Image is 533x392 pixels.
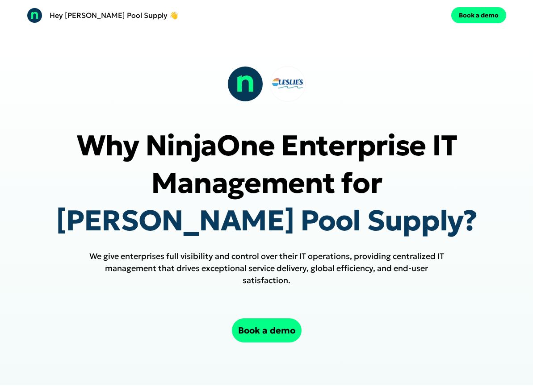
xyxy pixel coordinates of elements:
button: Book a demo [232,318,302,342]
button: Book a demo [451,7,506,23]
span: [PERSON_NAME] Pool Supply? [56,203,477,238]
p: Why NinjaOne Enterprise IT Management for [45,127,488,239]
p: Hey [PERSON_NAME] Pool Supply 👋 [50,10,178,21]
h1: We give enterprises full visibility and control over their IT operations, providing centralized I... [80,250,453,286]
